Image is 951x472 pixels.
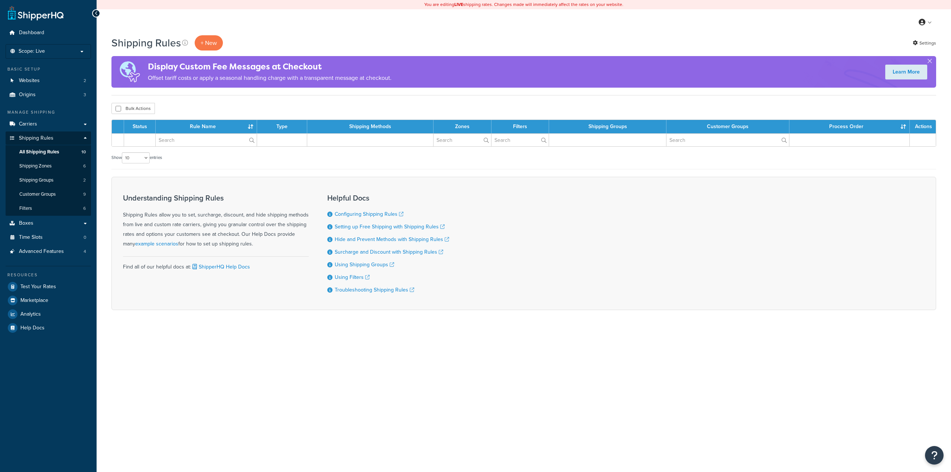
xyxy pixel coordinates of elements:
[6,66,91,72] div: Basic Setup
[6,245,91,258] a: Advanced Features 4
[84,92,86,98] span: 3
[6,159,91,173] li: Shipping Zones
[327,194,449,202] h3: Helpful Docs
[335,273,370,281] a: Using Filters
[20,297,48,304] span: Marketplace
[6,131,91,216] li: Shipping Rules
[6,188,91,201] li: Customer Groups
[195,35,223,51] p: + New
[6,74,91,88] a: Websites 2
[6,88,91,102] li: Origins
[84,234,86,241] span: 0
[19,92,36,98] span: Origins
[81,149,86,155] span: 10
[148,73,392,83] p: Offset tariff costs or apply a seasonal handling charge with a transparent message at checkout.
[83,177,86,183] span: 2
[111,152,162,163] label: Show entries
[6,294,91,307] a: Marketplace
[20,325,45,331] span: Help Docs
[257,120,307,133] th: Type
[156,120,257,133] th: Rule Name
[83,205,86,212] span: 6
[307,120,434,133] th: Shipping Methods
[6,26,91,40] a: Dashboard
[6,231,91,244] a: Time Slots 0
[491,134,549,146] input: Search
[19,220,33,227] span: Boxes
[335,286,414,294] a: Troubleshooting Shipping Rules
[6,109,91,115] div: Manage Shipping
[335,261,394,268] a: Using Shipping Groups
[666,134,789,146] input: Search
[19,205,32,212] span: Filters
[6,131,91,145] a: Shipping Rules
[335,235,449,243] a: Hide and Prevent Methods with Shipping Rules
[6,280,91,293] a: Test Your Rates
[6,307,91,321] a: Analytics
[6,321,91,335] a: Help Docs
[124,120,156,133] th: Status
[491,120,549,133] th: Filters
[925,446,944,465] button: Open Resource Center
[6,245,91,258] li: Advanced Features
[454,1,463,8] b: LIVE
[6,74,91,88] li: Websites
[84,248,86,255] span: 4
[434,134,491,146] input: Search
[910,120,936,133] th: Actions
[6,217,91,230] a: Boxes
[6,231,91,244] li: Time Slots
[111,56,148,88] img: duties-banner-06bc72dcb5fe05cb3f9472aba00be2ae8eb53ab6f0d8bb03d382ba314ac3c341.png
[666,120,789,133] th: Customer Groups
[6,272,91,278] div: Resources
[6,145,91,159] a: All Shipping Rules 10
[6,173,91,187] a: Shipping Groups 2
[123,194,309,249] div: Shipping Rules allow you to set, surcharge, discount, and hide shipping methods from live and cus...
[19,191,56,198] span: Customer Groups
[84,78,86,84] span: 2
[83,191,86,198] span: 9
[135,240,178,248] a: example scenarios
[148,61,392,73] h4: Display Custom Fee Messages at Checkout
[6,145,91,159] li: All Shipping Rules
[6,159,91,173] a: Shipping Zones 6
[335,210,403,218] a: Configuring Shipping Rules
[8,6,64,20] a: ShipperHQ Home
[156,134,257,146] input: Search
[19,163,52,169] span: Shipping Zones
[20,311,41,318] span: Analytics
[885,65,927,79] a: Learn More
[19,149,59,155] span: All Shipping Rules
[6,188,91,201] a: Customer Groups 9
[434,120,491,133] th: Zones
[913,38,936,48] a: Settings
[19,234,43,241] span: Time Slots
[549,120,667,133] th: Shipping Groups
[83,163,86,169] span: 6
[6,202,91,215] li: Filters
[111,103,155,114] button: Bulk Actions
[19,30,44,36] span: Dashboard
[335,223,445,231] a: Setting up Free Shipping with Shipping Rules
[191,263,250,271] a: ShipperHQ Help Docs
[20,284,56,290] span: Test Your Rates
[19,78,40,84] span: Websites
[122,152,150,163] select: Showentries
[19,248,64,255] span: Advanced Features
[19,177,53,183] span: Shipping Groups
[335,248,443,256] a: Surcharge and Discount with Shipping Rules
[6,173,91,187] li: Shipping Groups
[111,36,181,50] h1: Shipping Rules
[123,194,309,202] h3: Understanding Shipping Rules
[123,256,309,272] div: Find all of our helpful docs at:
[6,88,91,102] a: Origins 3
[19,48,45,55] span: Scope: Live
[6,202,91,215] a: Filters 6
[6,117,91,131] a: Carriers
